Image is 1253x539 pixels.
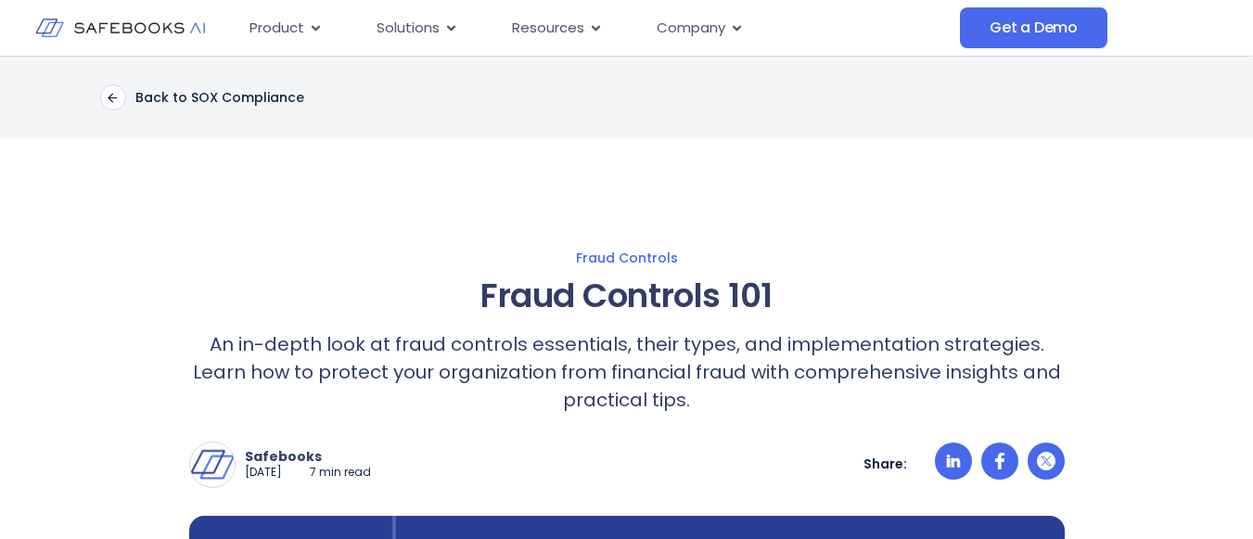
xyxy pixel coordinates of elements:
[512,18,584,39] span: Resources
[189,276,1065,315] h1: Fraud Controls 101
[135,89,304,106] p: Back to SOX Compliance
[310,465,371,481] p: 7 min read
[189,330,1065,414] p: An in-depth look at fraud controls essentials, their types, and implementation strategies. Learn ...
[235,10,960,46] nav: Menu
[190,443,235,487] img: Safebooks
[245,448,371,465] p: Safebooks
[19,250,1234,266] a: Fraud Controls
[990,19,1078,37] span: Get a Demo
[245,465,282,481] p: [DATE]
[100,84,304,110] a: Back to SOX Compliance
[249,18,304,39] span: Product
[377,18,440,39] span: Solutions
[657,18,725,39] span: Company
[235,10,960,46] div: Menu Toggle
[863,456,907,472] p: Share:
[960,7,1107,48] a: Get a Demo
